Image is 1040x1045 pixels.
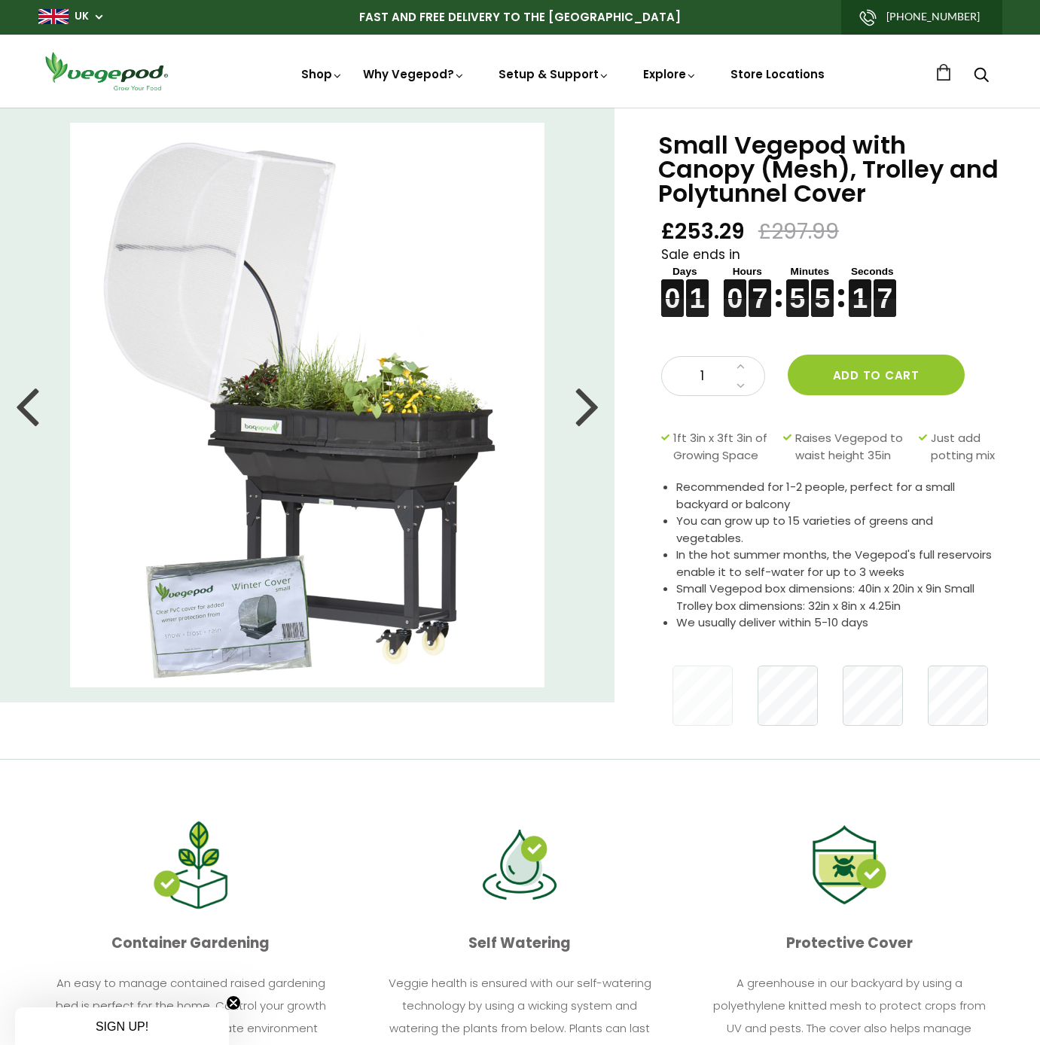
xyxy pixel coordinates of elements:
figure: 5 [786,298,809,317]
div: SIGN UP!Close teaser [15,1007,229,1045]
p: Self Watering [368,929,672,958]
figure: 1 [849,298,871,317]
li: In the hot summer months, the Vegepod's full reservoirs enable it to self-water for up to 3 weeks [676,547,1002,580]
li: You can grow up to 15 varieties of greens and vegetables. [676,513,1002,547]
img: Small Vegepod with Canopy (Mesh), Trolley and Polytunnel Cover [70,123,544,687]
a: Shop [301,66,343,82]
span: £253.29 [661,218,745,245]
div: Sale ends in [661,245,1002,318]
h1: Small Vegepod with Canopy (Mesh), Trolley and Polytunnel Cover [658,133,1002,206]
figure: 5 [811,298,834,317]
a: Increase quantity by 1 [732,357,749,376]
a: Search [974,69,989,84]
a: Decrease quantity by 1 [732,376,749,396]
img: gb_large.png [38,9,69,24]
img: Vegepod [38,50,174,93]
button: Close teaser [226,995,241,1010]
p: Container Gardening [38,929,343,958]
button: Add to cart [788,355,965,395]
span: £297.99 [758,218,839,245]
a: Store Locations [730,66,825,82]
li: Small Vegepod box dimensions: 40in x 20in x 9in Small Trolley box dimensions: 32in x 8in x 4.25in [676,580,1002,614]
span: Raises Vegepod to waist height 35in [795,430,911,464]
figure: 0 [661,279,684,298]
span: SIGN UP! [96,1020,148,1033]
li: We usually deliver within 5-10 days [676,614,1002,632]
figure: 7 [749,298,771,317]
figure: 7 [874,298,896,317]
figure: 1 [686,298,709,317]
a: Setup & Support [499,66,610,82]
figure: 0 [724,279,746,298]
a: Why Vegepod? [363,66,465,82]
li: Recommended for 1-2 people, perfect for a small backyard or balcony [676,479,1002,513]
span: 1ft 3in x 3ft 3in of Growing Space [673,430,776,464]
p: Protective Cover [697,929,1002,958]
a: UK [75,9,89,24]
a: Explore [643,66,697,82]
span: 1 [677,367,728,386]
span: Just add potting mix [931,430,995,464]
